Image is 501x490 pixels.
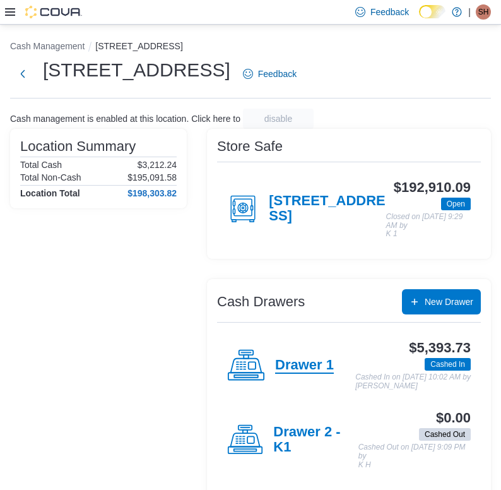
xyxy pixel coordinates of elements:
span: Open [441,198,471,210]
h4: Drawer 2 - K1 [273,424,358,456]
h4: [STREET_ADDRESS] [269,193,386,225]
span: New Drawer [425,296,473,308]
p: Cashed In on [DATE] 10:02 AM by [PERSON_NAME] [355,373,471,390]
p: Cash management is enabled at this location. Click here to [10,114,240,124]
a: Feedback [238,61,302,87]
button: New Drawer [402,289,481,314]
span: Cashed Out [425,429,465,440]
div: Santiago Hernandez [476,4,491,20]
button: [STREET_ADDRESS] [95,41,182,51]
p: Closed on [DATE] 9:29 AM by K 1 [386,213,471,239]
p: $195,091.58 [127,172,177,182]
h4: Location Total [20,188,80,198]
p: | [468,4,471,20]
img: Cova [25,6,82,18]
h3: Location Summary [20,139,136,154]
h3: Store Safe [217,139,283,154]
span: Dark Mode [419,18,420,19]
span: disable [264,112,292,125]
button: Cash Management [10,41,85,51]
h4: Drawer 1 [275,357,334,374]
nav: An example of EuiBreadcrumbs [10,40,491,55]
h3: $5,393.73 [409,340,471,356]
h3: $192,910.09 [394,180,471,195]
h6: Total Non-Cash [20,172,81,182]
h3: $0.00 [436,410,471,426]
h1: [STREET_ADDRESS] [43,57,230,83]
h6: Total Cash [20,160,62,170]
button: disable [243,109,314,129]
span: Open [447,198,465,210]
button: Next [10,61,35,87]
h4: $198,303.82 [127,188,177,198]
span: Cashed In [425,358,471,371]
p: Cashed Out on [DATE] 9:09 PM by K H [358,443,471,469]
span: Feedback [370,6,409,18]
span: Feedback [258,68,297,80]
input: Dark Mode [419,5,445,18]
p: $3,212.24 [138,160,177,170]
span: Cashed Out [419,428,471,441]
span: Cashed In [430,359,465,370]
h3: Cash Drawers [217,294,305,309]
span: SH [478,4,489,20]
